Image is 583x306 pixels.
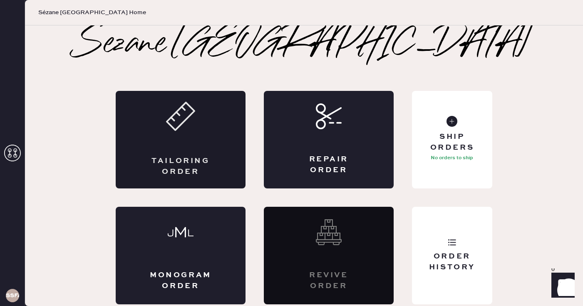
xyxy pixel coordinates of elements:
div: Ship Orders [419,132,486,153]
iframe: Front Chat [543,268,579,304]
div: Interested? Contact us at care@hemster.co [264,207,394,304]
span: Sézane [GEOGRAPHIC_DATA] Home [38,8,146,17]
p: No orders to ship [431,153,473,163]
div: Repair Order [297,154,360,175]
div: Tailoring Order [149,156,212,177]
h3: SSFA [6,293,19,298]
h2: Sezane [GEOGRAPHIC_DATA] [76,28,532,61]
div: Monogram Order [149,270,212,291]
div: Revive order [297,270,360,291]
div: Order History [419,251,486,272]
